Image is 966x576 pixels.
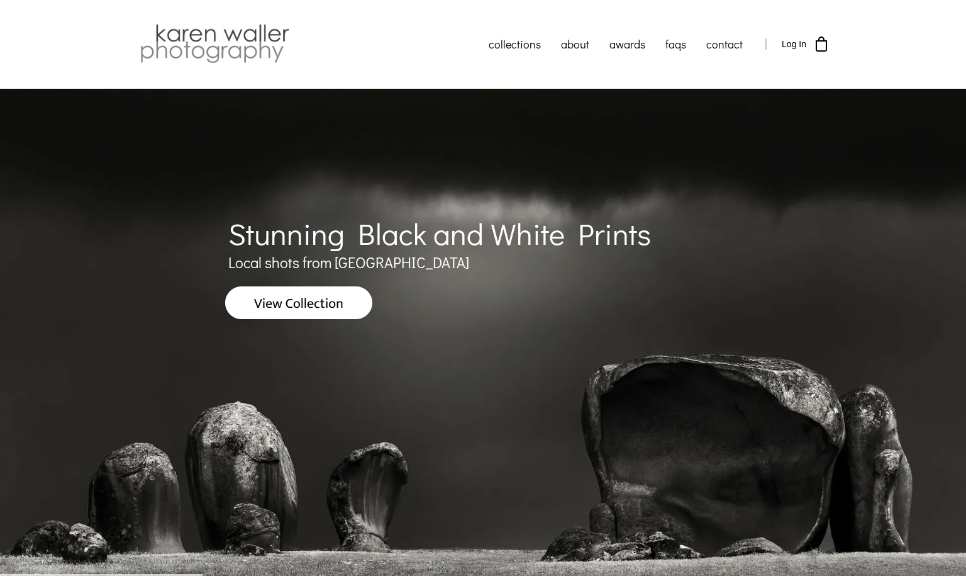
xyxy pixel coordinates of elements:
img: View Collection [225,286,372,319]
span: Local shots from [GEOGRAPHIC_DATA] [228,252,469,272]
span: Stunning Black and White Prints [228,213,651,253]
a: contact [696,28,753,60]
a: about [551,28,599,60]
span: Log In [782,39,806,49]
a: awards [599,28,655,60]
a: collections [479,28,551,60]
a: faqs [655,28,696,60]
img: Karen Waller Photography [137,22,292,66]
